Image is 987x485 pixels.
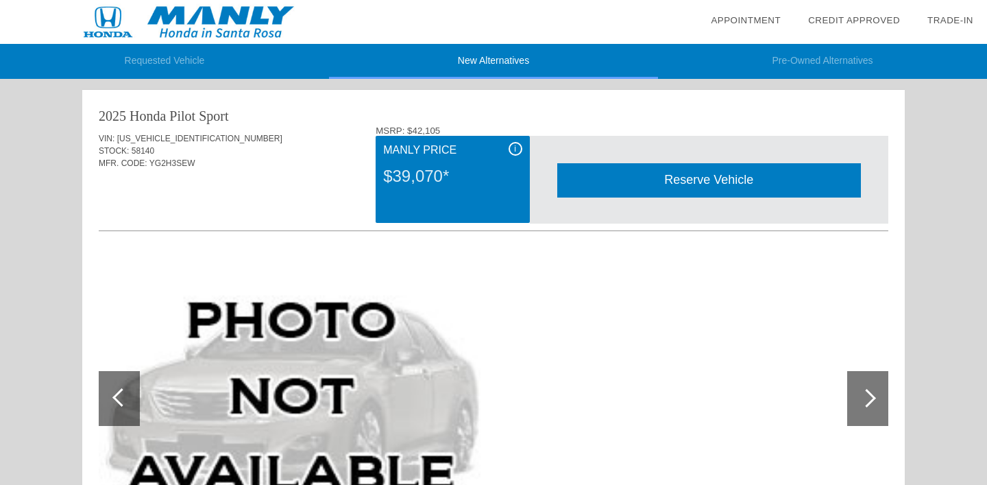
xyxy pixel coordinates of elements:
[199,106,228,126] div: Sport
[376,126,888,136] div: MSRP: $42,105
[117,134,282,143] span: [US_VEHICLE_IDENTIFICATION_NUMBER]
[557,163,861,197] div: Reserve Vehicle
[99,134,114,143] span: VIN:
[383,142,522,158] div: Manly Price
[99,106,195,126] div: 2025 Honda Pilot
[149,158,195,168] span: YG2H3SEW
[927,15,973,25] a: Trade-In
[808,15,900,25] a: Credit Approved
[711,15,781,25] a: Appointment
[99,190,888,212] div: Quoted on [DATE] 2:27:37 PM
[658,44,987,79] li: Pre-Owned Alternatives
[132,146,154,156] span: 58140
[329,44,658,79] li: New Alternatives
[509,142,522,156] div: i
[99,158,147,168] span: MFR. CODE:
[99,146,129,156] span: STOCK:
[383,158,522,194] div: $39,070*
